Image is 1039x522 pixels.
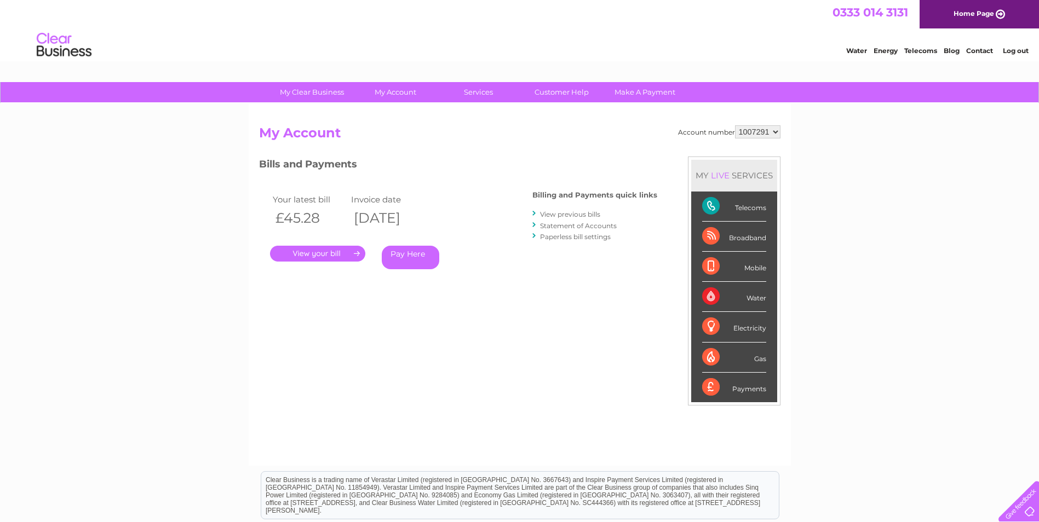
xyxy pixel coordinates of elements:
[267,82,357,102] a: My Clear Business
[259,156,657,176] h3: Bills and Payments
[348,207,427,229] th: [DATE]
[709,170,732,181] div: LIVE
[382,246,439,269] a: Pay Here
[36,28,92,62] img: logo.png
[1003,47,1029,55] a: Log out
[261,6,779,53] div: Clear Business is a trading name of Verastar Limited (registered in [GEOGRAPHIC_DATA] No. 3667643...
[540,233,611,241] a: Paperless bill settings
[540,222,617,230] a: Statement of Accounts
[904,47,937,55] a: Telecoms
[259,125,780,146] h2: My Account
[874,47,898,55] a: Energy
[702,222,766,252] div: Broadband
[270,192,349,207] td: Your latest bill
[702,252,766,282] div: Mobile
[678,125,780,138] div: Account number
[532,191,657,199] h4: Billing and Payments quick links
[540,210,600,218] a: View previous bills
[691,160,777,191] div: MY SERVICES
[702,373,766,402] div: Payments
[600,82,690,102] a: Make A Payment
[270,246,365,262] a: .
[702,343,766,373] div: Gas
[270,207,349,229] th: £45.28
[516,82,607,102] a: Customer Help
[433,82,524,102] a: Services
[833,5,908,19] a: 0333 014 3131
[944,47,960,55] a: Blog
[702,192,766,222] div: Telecoms
[846,47,867,55] a: Water
[702,282,766,312] div: Water
[966,47,993,55] a: Contact
[350,82,440,102] a: My Account
[348,192,427,207] td: Invoice date
[702,312,766,342] div: Electricity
